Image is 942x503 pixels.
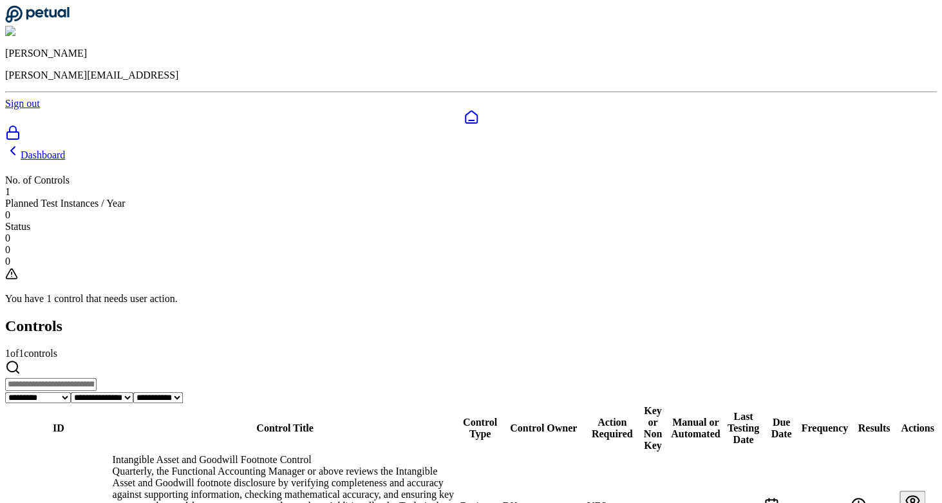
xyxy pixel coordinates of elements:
[5,109,937,125] a: Dashboard
[763,404,799,452] th: Due Date
[5,149,65,160] a: Dashboard
[5,48,937,59] p: [PERSON_NAME]
[256,422,313,433] span: Control Title
[53,422,64,433] span: ID
[5,233,937,244] div: 0
[5,198,937,209] div: Planned Test Instances / Year
[639,404,666,452] th: Key or Non Key
[587,404,638,452] th: Action Required
[724,404,762,452] th: Last Testing Date
[5,244,937,256] div: 0
[5,186,937,198] div: 1
[5,26,68,37] img: Eliot Walker
[668,404,723,452] th: Manual or Automated
[5,348,57,359] span: 1 of 1 controls
[5,98,40,109] a: Sign out
[5,70,937,81] p: [PERSON_NAME][EMAIL_ADDRESS]
[5,293,937,305] p: You have 1 control that needs user action.
[5,209,937,221] div: 0
[5,175,937,186] div: No. of Controls
[899,404,936,452] th: Actions
[5,125,937,143] a: SOC
[5,221,937,233] div: Status
[850,404,898,452] th: Results
[502,404,585,452] th: Control Owner
[800,404,849,452] th: Frequency
[5,14,70,25] a: Go to Dashboard
[5,256,937,267] div: 0
[5,318,937,335] h2: Controls
[459,404,500,452] th: Control Type
[113,454,458,466] div: Intangible Asset and Goodwill Footnote Control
